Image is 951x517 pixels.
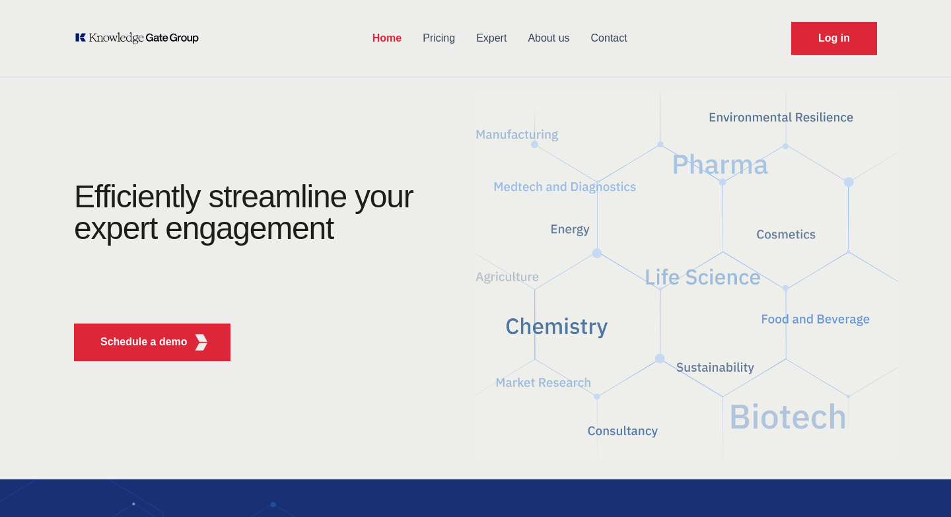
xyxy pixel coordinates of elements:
a: Pricing [412,21,466,55]
a: Expert [466,21,517,55]
img: KGG Fifth Element RED [193,334,209,351]
button: Schedule a demoKGG Fifth Element RED [74,324,230,361]
img: KGG Fifth Element RED [475,86,898,466]
a: About us [517,21,580,55]
a: KOL Knowledge Platform: Talk to Key External Experts (KEE) [74,32,208,45]
a: Request Demo [791,22,877,55]
a: Home [362,21,412,55]
p: Schedule a demo [100,334,188,350]
h1: Efficiently streamline your expert engagement [74,179,413,246]
a: Contact [581,21,638,55]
